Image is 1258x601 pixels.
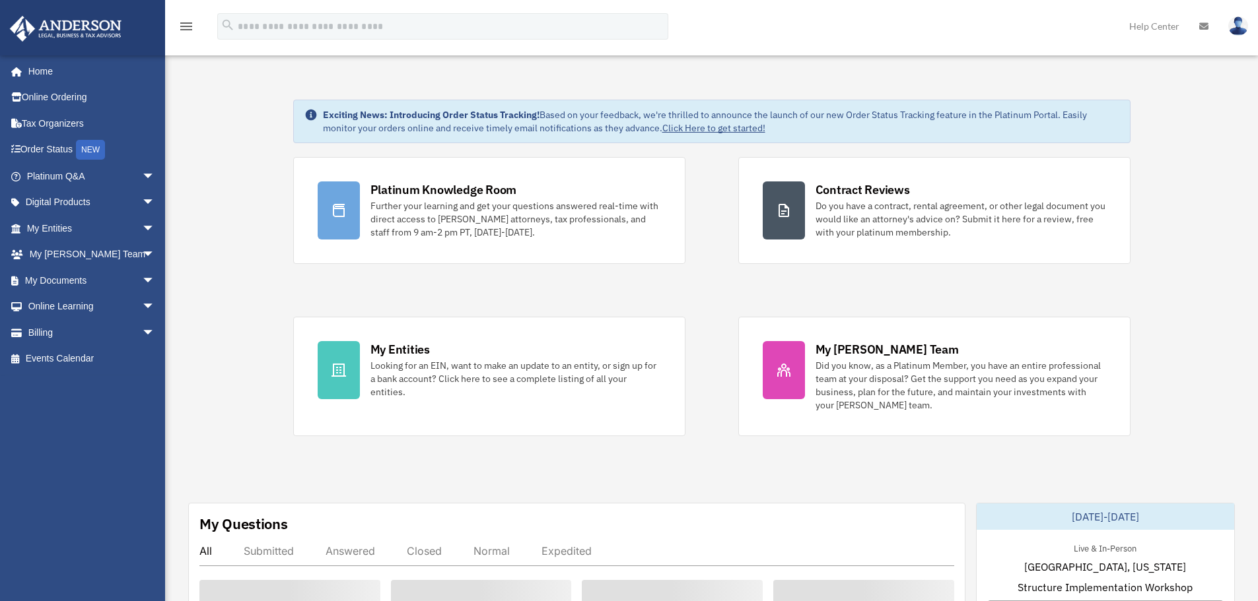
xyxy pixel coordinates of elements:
span: Structure Implementation Workshop [1018,579,1193,595]
a: Contract Reviews Do you have a contract, rental agreement, or other legal document you would like... [738,157,1131,264]
div: Further your learning and get your questions answered real-time with direct access to [PERSON_NAM... [370,199,661,239]
div: [DATE]-[DATE] [977,503,1234,530]
span: arrow_drop_down [142,241,168,269]
div: My [PERSON_NAME] Team [816,341,959,358]
img: Anderson Advisors Platinum Portal [6,16,125,42]
span: [GEOGRAPHIC_DATA], [US_STATE] [1024,559,1186,575]
div: Live & In-Person [1063,540,1147,554]
i: search [221,18,235,32]
a: menu [178,23,194,34]
a: Billingarrow_drop_down [9,319,175,346]
div: NEW [76,140,105,160]
div: Do you have a contract, rental agreement, or other legal document you would like an attorney's ad... [816,199,1106,239]
div: Expedited [542,544,592,557]
a: My Documentsarrow_drop_down [9,267,175,294]
div: Closed [407,544,442,557]
a: My Entitiesarrow_drop_down [9,215,175,241]
span: arrow_drop_down [142,163,168,190]
a: Order StatusNEW [9,137,175,164]
div: Contract Reviews [816,181,910,198]
span: arrow_drop_down [142,189,168,216]
span: arrow_drop_down [142,215,168,242]
span: arrow_drop_down [142,267,168,294]
a: Online Ordering [9,84,175,111]
img: User Pic [1228,16,1248,36]
a: Platinum Knowledge Room Further your learning and get your questions answered real-time with dire... [293,157,685,264]
a: Tax Organizers [9,110,175,137]
strong: Exciting News: Introducing Order Status Tracking! [323,109,540,121]
div: Submitted [244,544,294,557]
div: Based on your feedback, we're thrilled to announce the launch of our new Order Status Tracking fe... [323,108,1119,135]
a: Click Here to get started! [662,122,765,134]
div: My Entities [370,341,430,358]
a: Online Learningarrow_drop_down [9,294,175,320]
a: Digital Productsarrow_drop_down [9,189,175,216]
div: All [199,544,212,557]
div: Answered [326,544,375,557]
div: My Questions [199,514,288,534]
a: My [PERSON_NAME] Teamarrow_drop_down [9,241,175,268]
a: My Entities Looking for an EIN, want to make an update to an entity, or sign up for a bank accoun... [293,317,685,436]
i: menu [178,18,194,34]
a: My [PERSON_NAME] Team Did you know, as a Platinum Member, you have an entire professional team at... [738,317,1131,436]
a: Platinum Q&Aarrow_drop_down [9,163,175,189]
div: Normal [473,544,510,557]
div: Did you know, as a Platinum Member, you have an entire professional team at your disposal? Get th... [816,359,1106,412]
div: Platinum Knowledge Room [370,181,517,198]
a: Home [9,58,168,84]
span: arrow_drop_down [142,319,168,346]
div: Looking for an EIN, want to make an update to an entity, or sign up for a bank account? Click her... [370,359,661,398]
span: arrow_drop_down [142,294,168,321]
a: Events Calendar [9,346,175,372]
